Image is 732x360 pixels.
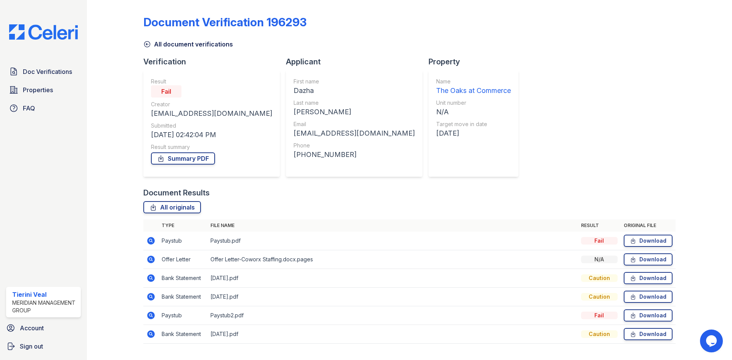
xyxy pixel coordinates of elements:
[436,78,511,96] a: Name The Oaks at Commerce
[207,219,578,232] th: File name
[294,120,415,128] div: Email
[207,325,578,344] td: [DATE].pdf
[286,56,429,67] div: Applicant
[151,101,272,108] div: Creator
[6,82,81,98] a: Properties
[581,330,618,338] div: Caution
[581,312,618,319] div: Fail
[3,339,84,354] a: Sign out
[151,122,272,130] div: Submitted
[3,24,84,40] img: CE_Logo_Blue-a8612792a0a2168367f1c8372b55b34899dd931a85d93a1a3d3e32e68fde9ad4.png
[159,232,207,250] td: Paystub
[159,288,207,306] td: Bank Statement
[207,232,578,250] td: Paystub.pdf
[624,253,673,266] a: Download
[23,67,72,76] span: Doc Verifications
[23,104,35,113] span: FAQ
[621,219,676,232] th: Original file
[143,201,201,213] a: All originals
[143,40,233,49] a: All document verifications
[20,342,43,351] span: Sign out
[207,250,578,269] td: Offer Letter-Coworx Staffing.docx.pages
[700,330,724,352] iframe: chat widget
[578,219,621,232] th: Result
[151,78,272,85] div: Result
[436,78,511,85] div: Name
[20,323,44,333] span: Account
[151,152,215,165] a: Summary PDF
[436,128,511,139] div: [DATE]
[581,274,618,282] div: Caution
[624,309,673,322] a: Download
[159,269,207,288] td: Bank Statement
[23,85,53,94] span: Properties
[294,149,415,160] div: [PHONE_NUMBER]
[159,250,207,269] td: Offer Letter
[207,269,578,288] td: [DATE].pdf
[151,143,272,151] div: Result summary
[143,15,307,29] div: Document Verification 196293
[159,306,207,325] td: Paystub
[624,328,673,340] a: Download
[6,101,81,116] a: FAQ
[624,291,673,303] a: Download
[294,128,415,139] div: [EMAIL_ADDRESS][DOMAIN_NAME]
[581,237,618,245] div: Fail
[159,325,207,344] td: Bank Statement
[12,299,78,314] div: Meridian Management Group
[294,142,415,149] div: Phone
[294,107,415,117] div: [PERSON_NAME]
[6,64,81,79] a: Doc Verifications
[624,272,673,284] a: Download
[624,235,673,247] a: Download
[151,85,181,98] div: Fail
[207,288,578,306] td: [DATE].pdf
[159,219,207,232] th: Type
[12,290,78,299] div: Tierini Veal
[294,85,415,96] div: Dazha
[429,56,525,67] div: Property
[436,120,511,128] div: Target move in date
[151,108,272,119] div: [EMAIL_ADDRESS][DOMAIN_NAME]
[143,187,210,198] div: Document Results
[143,56,286,67] div: Verification
[436,85,511,96] div: The Oaks at Commerce
[294,78,415,85] div: First name
[3,320,84,336] a: Account
[581,256,618,263] div: N/A
[436,99,511,107] div: Unit number
[581,293,618,301] div: Caution
[294,99,415,107] div: Last name
[151,130,272,140] div: [DATE] 02:42:04 PM
[207,306,578,325] td: Paystub2.pdf
[436,107,511,117] div: N/A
